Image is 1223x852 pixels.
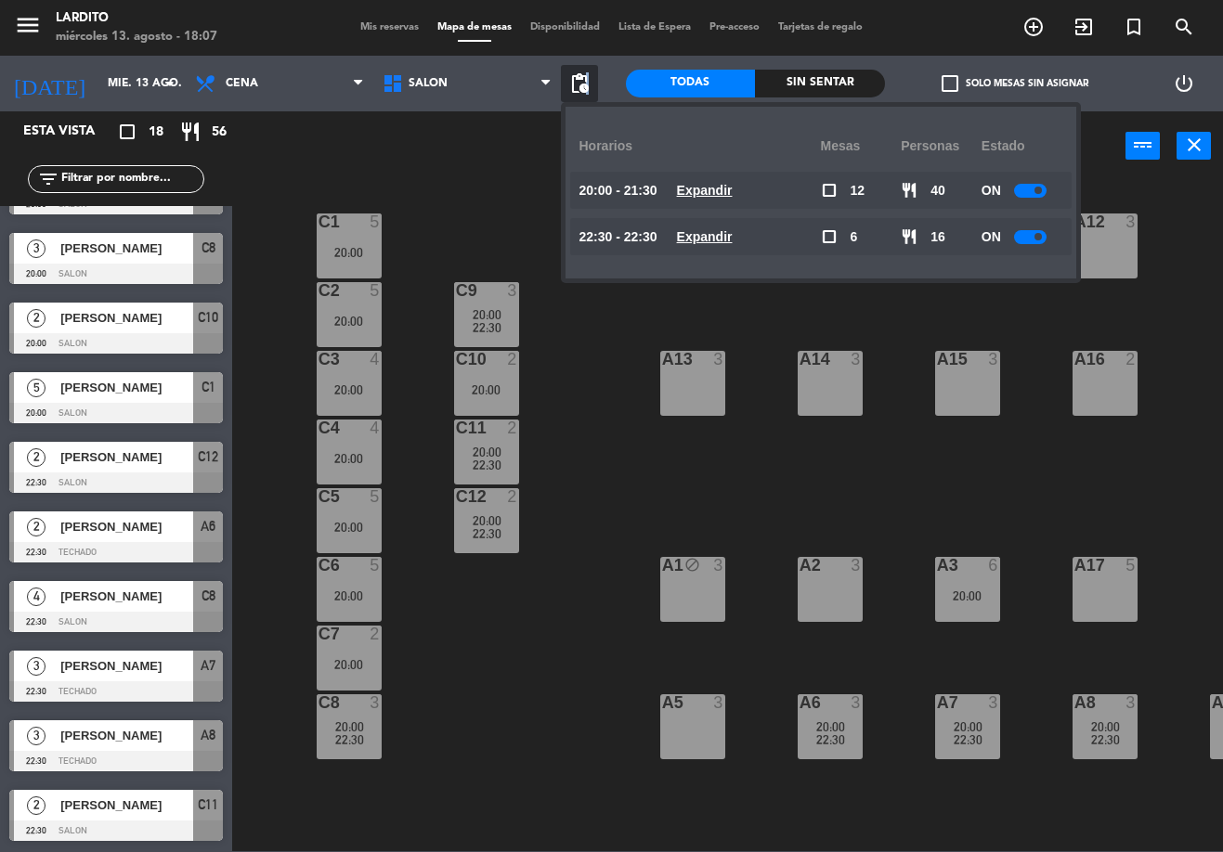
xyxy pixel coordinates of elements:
[901,121,982,172] div: personas
[942,75,1088,92] label: Solo mesas sin asignar
[27,587,46,606] span: 4
[428,22,521,32] span: Mapa de mesas
[851,180,865,201] span: 12
[14,11,42,39] i: menu
[579,226,657,248] span: 22:30 - 22:30
[1125,557,1137,574] div: 5
[816,719,845,734] span: 20:00
[851,351,862,368] div: 3
[988,694,999,711] div: 3
[473,513,501,528] span: 20:00
[149,122,163,143] span: 18
[317,315,382,328] div: 20:00
[677,229,733,244] u: Expandir
[1074,557,1075,574] div: A17
[27,309,46,328] span: 2
[851,226,858,248] span: 6
[930,180,945,201] span: 40
[56,28,217,46] div: miércoles 13. agosto - 18:07
[662,557,663,574] div: A1
[507,351,518,368] div: 2
[319,282,319,299] div: C2
[954,732,982,747] span: 22:30
[800,694,800,711] div: A6
[988,557,999,574] div: 6
[982,226,1001,248] span: ON
[713,557,724,574] div: 3
[319,626,319,642] div: C7
[507,420,518,436] div: 2
[60,517,193,536] span: [PERSON_NAME]
[60,795,193,815] span: [PERSON_NAME]
[317,383,382,396] div: 20:00
[317,452,382,465] div: 20:00
[27,518,46,536] span: 2
[60,447,193,467] span: [PERSON_NAME]
[60,656,193,676] span: [PERSON_NAME]
[60,308,193,328] span: [PERSON_NAME]
[473,320,501,335] span: 22:30
[579,180,657,201] span: 20:00 - 21:30
[816,732,845,747] span: 22:30
[201,515,215,537] span: A6
[202,585,215,607] span: C8
[1091,732,1120,747] span: 22:30
[456,351,457,368] div: C10
[937,694,938,711] div: A7
[1074,351,1075,368] div: A16
[507,282,518,299] div: 3
[319,351,319,368] div: C3
[1183,134,1205,156] i: close
[159,72,181,95] i: arrow_drop_down
[37,168,59,190] i: filter_list
[351,22,428,32] span: Mis reservas
[568,72,591,95] span: pending_actions
[473,458,501,472] span: 22:30
[317,521,382,534] div: 20:00
[317,658,382,671] div: 20:00
[769,22,872,32] span: Tarjetas de regalo
[198,794,218,816] span: C11
[1074,694,1075,711] div: A8
[930,226,945,248] span: 16
[201,654,215,677] span: A7
[1212,694,1213,711] div: A4
[317,589,382,602] div: 20:00
[456,488,457,505] div: C12
[942,75,958,92] span: check_box_outline_blank
[9,121,134,143] div: Esta vista
[901,182,917,199] span: restaurant
[60,726,193,745] span: [PERSON_NAME]
[198,445,218,468] span: C12
[456,282,457,299] div: C9
[1132,134,1154,156] i: power_input
[982,180,1001,201] span: ON
[201,724,215,746] span: A8
[27,448,46,467] span: 2
[821,228,838,245] span: check_box_outline_blank
[755,70,885,97] div: Sin sentar
[56,9,217,28] div: Lardito
[1125,132,1160,160] button: power_input
[1173,16,1195,38] i: search
[1022,16,1045,38] i: add_circle_outline
[662,351,663,368] div: A13
[202,376,215,398] span: C1
[27,796,46,815] span: 2
[935,589,1000,602] div: 20:00
[821,182,838,199] span: check_box_outline_blank
[319,488,319,505] div: C5
[1125,213,1137,230] div: 3
[1125,694,1137,711] div: 3
[713,694,724,711] div: 3
[937,351,938,368] div: A15
[851,557,862,574] div: 3
[370,282,381,299] div: 5
[335,732,364,747] span: 22:30
[609,22,700,32] span: Lista de Espera
[821,121,902,172] div: Mesas
[179,121,202,143] i: restaurant
[27,239,46,258] span: 3
[212,122,227,143] span: 56
[202,237,215,259] span: C8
